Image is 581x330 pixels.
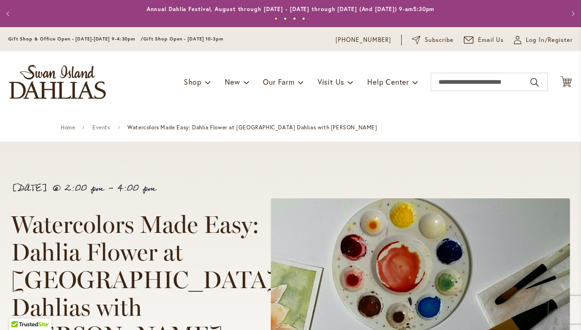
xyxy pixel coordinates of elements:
[563,5,581,23] button: Next
[425,35,454,45] span: Subscribe
[263,77,294,87] span: Our Farm
[92,124,110,131] a: Events
[336,35,391,45] a: [PHONE_NUMBER]
[11,179,48,197] span: [DATE]
[225,77,240,87] span: New
[274,17,278,20] button: 1 of 4
[7,297,33,323] iframe: Launch Accessibility Center
[143,36,223,42] span: Gift Shop Open - [DATE] 10-3pm
[147,6,435,12] a: Annual Dahlia Festival, August through [DATE] - [DATE] through [DATE] (And [DATE]) 9-am5:30pm
[184,77,202,87] span: Shop
[367,77,409,87] span: Help Center
[293,17,296,20] button: 3 of 4
[526,35,573,45] span: Log In/Register
[127,124,377,131] span: Watercolors Made Easy: Dahlia Flower at [GEOGRAPHIC_DATA] Dahlias with [PERSON_NAME]
[52,179,61,197] span: @
[412,35,454,45] a: Subscribe
[108,179,113,197] span: -
[117,179,156,197] span: 4:00 pm
[284,17,287,20] button: 2 of 4
[8,36,143,42] span: Gift Shop & Office Open - [DATE]-[DATE] 9-4:30pm /
[514,35,573,45] a: Log In/Register
[9,65,106,99] a: store logo
[302,17,305,20] button: 4 of 4
[61,124,75,131] a: Home
[464,35,504,45] a: Email Us
[65,179,104,197] span: 2:00 pm
[478,35,504,45] span: Email Us
[318,77,344,87] span: Visit Us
